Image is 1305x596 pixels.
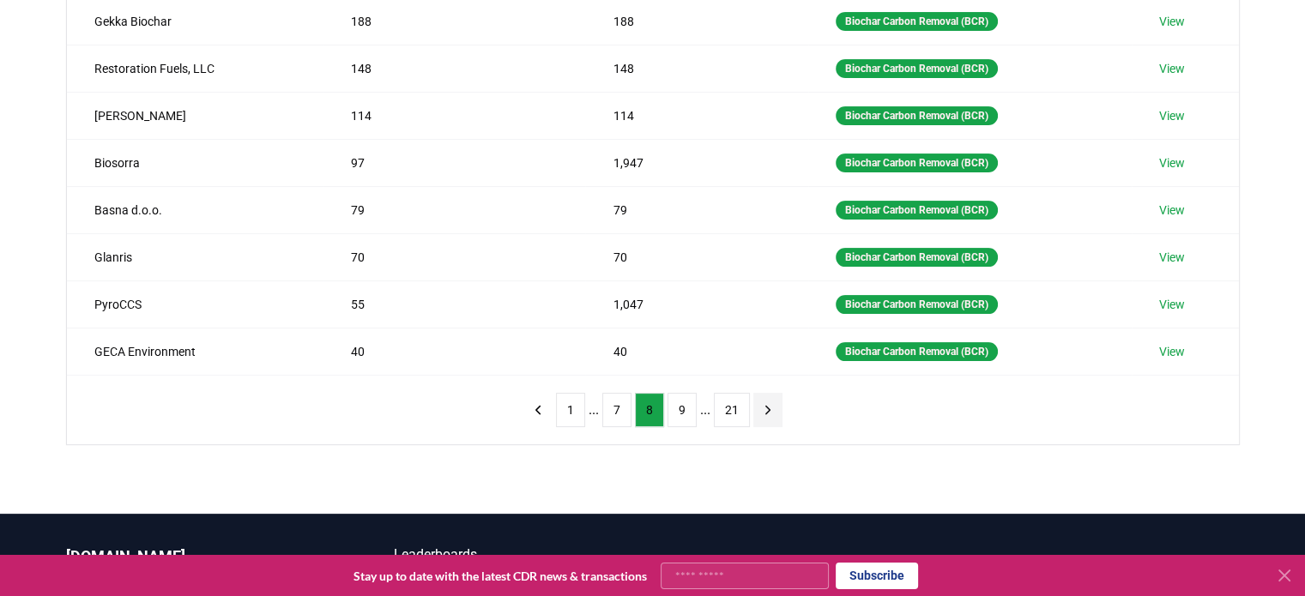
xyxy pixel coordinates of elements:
[67,45,323,92] td: Restoration Fuels, LLC
[585,45,808,92] td: 148
[836,201,998,220] div: Biochar Carbon Removal (BCR)
[585,186,808,233] td: 79
[585,328,808,375] td: 40
[585,280,808,328] td: 1,047
[67,139,323,186] td: Biosorra
[668,393,697,427] button: 9
[323,280,586,328] td: 55
[67,186,323,233] td: Basna d.o.o.
[1159,154,1185,172] a: View
[836,154,998,172] div: Biochar Carbon Removal (BCR)
[323,92,586,139] td: 114
[589,400,599,420] li: ...
[66,545,325,569] p: [DOMAIN_NAME]
[67,233,323,280] td: Glanris
[836,295,998,314] div: Biochar Carbon Removal (BCR)
[585,139,808,186] td: 1,947
[67,92,323,139] td: [PERSON_NAME]
[700,400,710,420] li: ...
[556,393,585,427] button: 1
[323,186,586,233] td: 79
[836,59,998,78] div: Biochar Carbon Removal (BCR)
[523,393,553,427] button: previous page
[585,92,808,139] td: 114
[1159,202,1185,219] a: View
[323,328,586,375] td: 40
[1159,249,1185,266] a: View
[67,280,323,328] td: PyroCCS
[836,106,998,125] div: Biochar Carbon Removal (BCR)
[836,248,998,267] div: Biochar Carbon Removal (BCR)
[1159,296,1185,313] a: View
[1159,60,1185,77] a: View
[67,328,323,375] td: GECA Environment
[394,545,653,565] a: Leaderboards
[1159,343,1185,360] a: View
[585,233,808,280] td: 70
[753,393,782,427] button: next page
[1159,13,1185,30] a: View
[602,393,631,427] button: 7
[323,233,586,280] td: 70
[323,45,586,92] td: 148
[1159,107,1185,124] a: View
[836,342,998,361] div: Biochar Carbon Removal (BCR)
[714,393,750,427] button: 21
[323,139,586,186] td: 97
[836,12,998,31] div: Biochar Carbon Removal (BCR)
[635,393,664,427] button: 8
